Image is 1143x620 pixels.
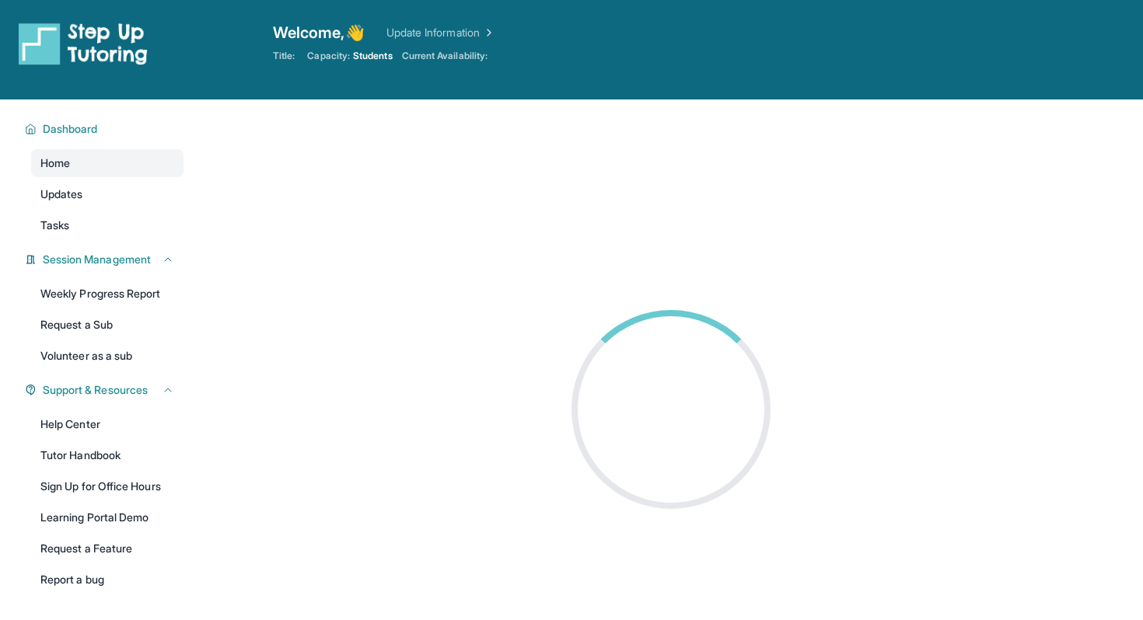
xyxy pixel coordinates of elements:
a: Tutor Handbook [31,441,184,469]
span: Home [40,155,70,171]
button: Dashboard [37,121,174,137]
button: Session Management [37,252,174,267]
a: Tasks [31,211,184,239]
a: Help Center [31,410,184,438]
a: Report a bug [31,566,184,594]
a: Request a Feature [31,535,184,563]
span: Updates [40,186,83,202]
span: Current Availability: [402,50,488,62]
span: Session Management [43,252,151,267]
a: Sign Up for Office Hours [31,472,184,500]
a: Learning Portal Demo [31,503,184,531]
span: Dashboard [43,121,98,137]
span: Capacity: [307,50,350,62]
span: Tasks [40,218,69,233]
img: Chevron Right [480,25,495,40]
span: Title: [273,50,295,62]
a: Update Information [386,25,495,40]
a: Updates [31,180,184,208]
span: Support & Resources [43,382,148,398]
a: Request a Sub [31,311,184,339]
span: Students [353,50,393,62]
a: Home [31,149,184,177]
a: Weekly Progress Report [31,280,184,308]
button: Support & Resources [37,382,174,398]
img: logo [19,22,148,65]
span: Welcome, 👋 [273,22,365,44]
a: Volunteer as a sub [31,342,184,370]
